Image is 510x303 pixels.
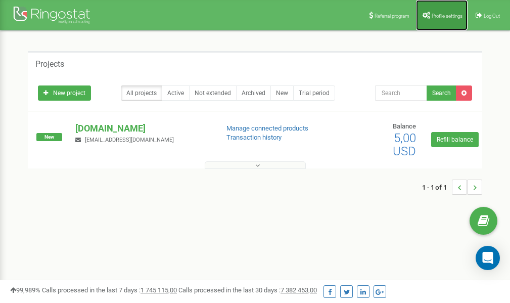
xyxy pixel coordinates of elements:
[427,85,456,101] button: Search
[431,132,479,147] a: Refill balance
[393,122,416,130] span: Balance
[162,85,190,101] a: Active
[375,13,409,19] span: Referral program
[226,124,308,132] a: Manage connected products
[85,137,174,143] span: [EMAIL_ADDRESS][DOMAIN_NAME]
[75,122,210,135] p: [DOMAIN_NAME]
[422,180,452,195] span: 1 - 1 of 1
[10,286,40,294] span: 99,989%
[484,13,500,19] span: Log Out
[38,85,91,101] a: New project
[375,85,427,101] input: Search
[141,286,177,294] u: 1 745 115,00
[178,286,317,294] span: Calls processed in the last 30 days :
[42,286,177,294] span: Calls processed in the last 7 days :
[281,286,317,294] u: 7 382 453,00
[226,134,282,141] a: Transaction history
[293,85,335,101] a: Trial period
[189,85,237,101] a: Not extended
[393,131,416,158] span: 5,00 USD
[121,85,162,101] a: All projects
[422,169,482,205] nav: ...
[270,85,294,101] a: New
[36,133,62,141] span: New
[236,85,271,101] a: Archived
[432,13,462,19] span: Profile settings
[35,60,64,69] h5: Projects
[476,246,500,270] div: Open Intercom Messenger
